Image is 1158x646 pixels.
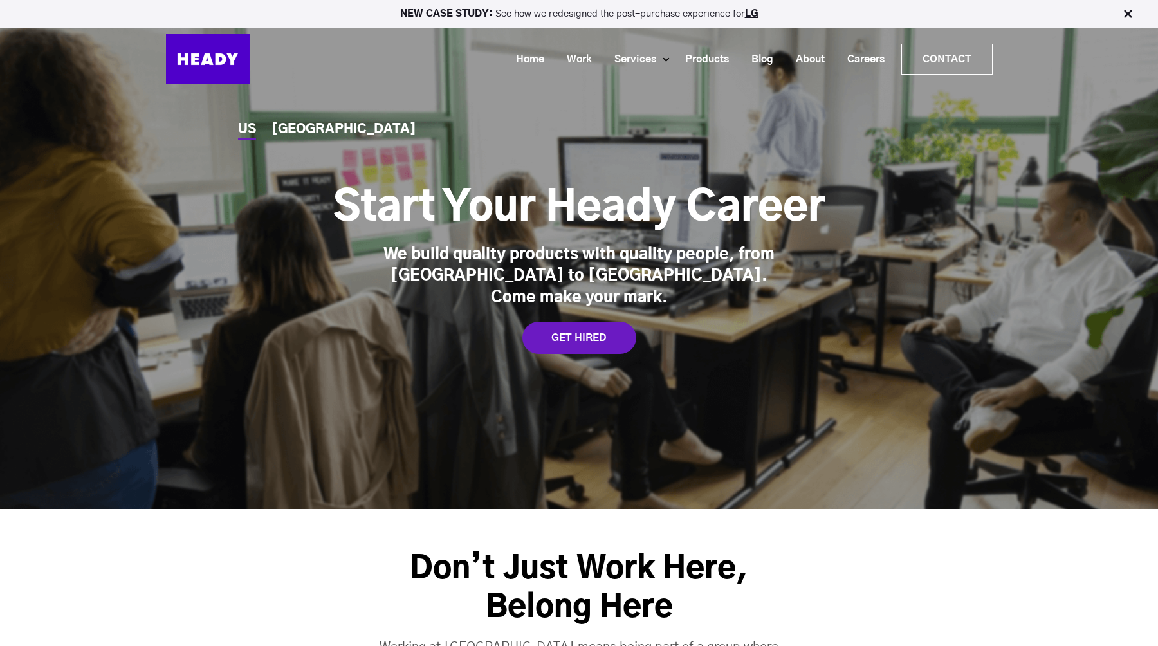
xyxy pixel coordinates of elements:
[500,48,551,71] a: Home
[166,34,250,84] img: Heady_Logo_Web-01 (1)
[355,550,803,627] h3: Don’t Just Work Here, Belong Here
[380,245,778,309] div: We build quality products with quality people, from [GEOGRAPHIC_DATA] to [GEOGRAPHIC_DATA]. Come ...
[400,9,495,19] strong: NEW CASE STUDY:
[551,48,598,71] a: Work
[238,123,256,136] a: US
[902,44,992,74] a: Contact
[6,9,1152,19] p: See how we redesigned the post-purchase experience for
[522,322,636,354] a: GET HIRED
[1121,8,1134,21] img: Close Bar
[262,44,993,75] div: Navigation Menu
[669,48,735,71] a: Products
[333,183,825,234] h1: Start Your Heady Career
[271,123,416,136] a: [GEOGRAPHIC_DATA]
[735,48,780,71] a: Blog
[780,48,831,71] a: About
[831,48,891,71] a: Careers
[598,48,663,71] a: Services
[745,9,758,19] a: LG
